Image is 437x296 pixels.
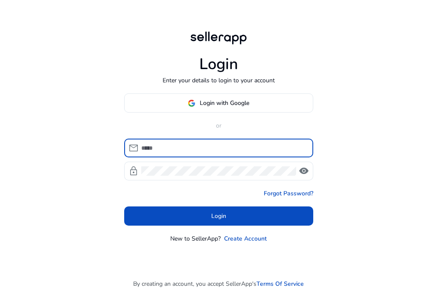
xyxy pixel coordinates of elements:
[256,279,304,288] a: Terms Of Service
[199,55,238,73] h1: Login
[264,189,313,198] a: Forgot Password?
[188,99,195,107] img: google-logo.svg
[124,206,313,226] button: Login
[224,234,267,243] a: Create Account
[163,76,275,85] p: Enter your details to login to your account
[211,212,226,221] span: Login
[299,166,309,176] span: visibility
[128,143,139,153] span: mail
[128,166,139,176] span: lock
[170,234,221,243] p: New to SellerApp?
[124,121,313,130] p: or
[200,99,249,107] span: Login with Google
[124,93,313,113] button: Login with Google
